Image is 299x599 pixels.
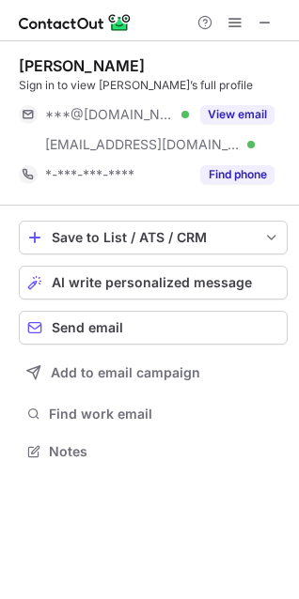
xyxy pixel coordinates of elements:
div: [PERSON_NAME] [19,56,145,75]
button: Send email [19,311,288,345]
button: Add to email campaign [19,356,288,390]
button: AI write personalized message [19,266,288,299]
img: ContactOut v5.3.10 [19,11,132,34]
span: [EMAIL_ADDRESS][DOMAIN_NAME] [45,136,241,153]
div: Sign in to view [PERSON_NAME]’s full profile [19,77,288,94]
span: Add to email campaign [51,365,200,380]
span: Send email [52,320,123,335]
span: Notes [49,443,280,460]
span: Find work email [49,406,280,422]
button: Notes [19,438,288,465]
button: Reveal Button [200,165,275,184]
div: Save to List / ATS / CRM [52,230,255,245]
span: AI write personalized message [52,275,252,290]
button: Find work email [19,401,288,427]
button: Reveal Button [200,105,275,124]
span: ***@[DOMAIN_NAME] [45,106,175,123]
button: save-profile-one-click [19,221,288,254]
